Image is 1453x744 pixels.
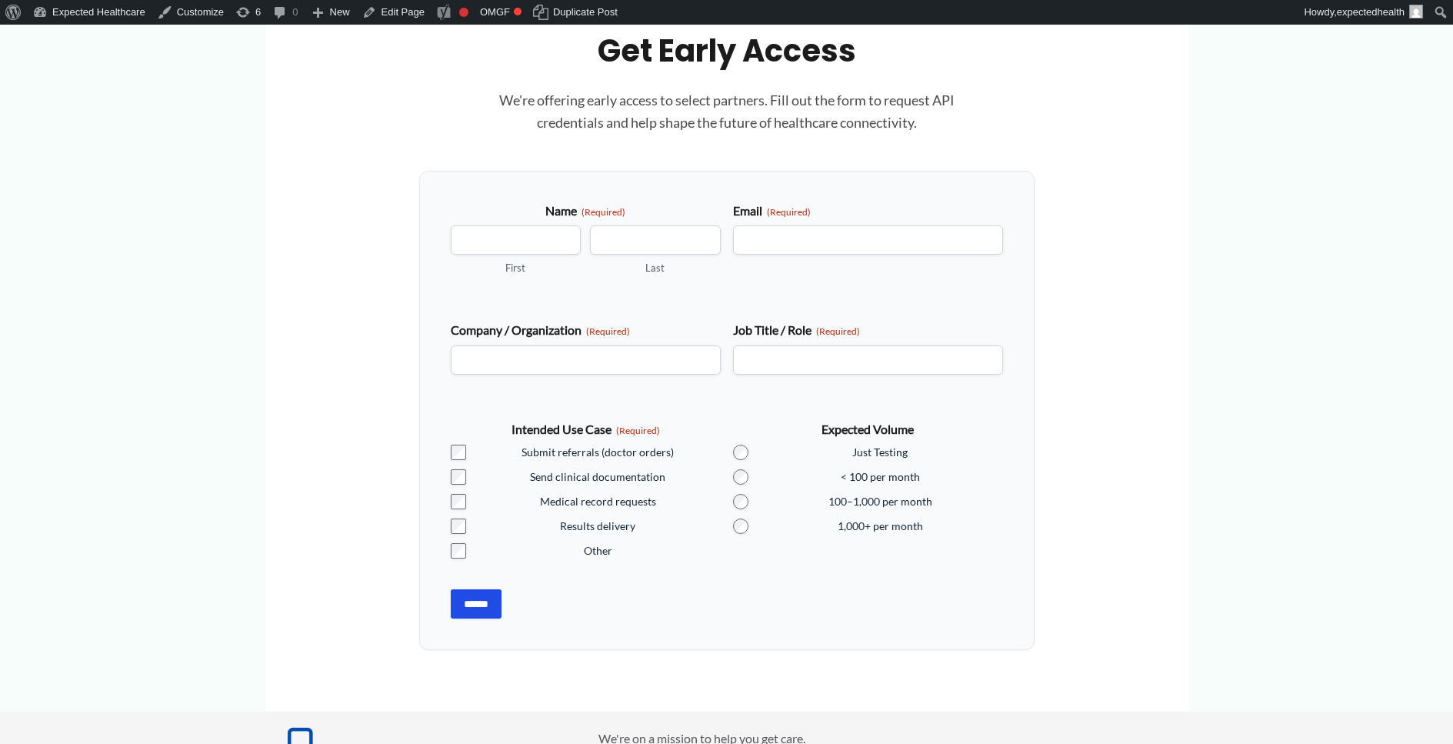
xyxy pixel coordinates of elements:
[733,322,1003,339] label: Job Title / Role
[475,494,721,509] label: Medical record requests
[758,519,1003,534] label: 1,000+ per month
[475,519,721,534] label: Results delivery
[512,421,660,439] legend: Intended Use Case
[451,322,721,339] label: Company / Organization
[496,89,958,134] p: We're offering early access to select partners. Fill out the form to request API credentials and ...
[545,202,625,220] legend: Name
[419,31,1035,71] h2: Get Early Access
[590,261,721,275] label: Last
[586,325,630,337] span: (Required)
[816,325,860,337] span: (Required)
[1337,6,1405,18] span: expectedhealth
[475,543,721,559] label: Other
[758,445,1003,460] label: Just Testing
[582,206,625,218] span: (Required)
[475,445,721,460] label: Submit referrals (doctor orders)
[475,469,721,485] label: Send clinical documentation
[821,421,914,439] legend: Expected Volume
[758,469,1003,485] label: < 100 per month
[451,261,582,275] label: First
[733,202,1003,220] label: Email
[616,425,660,436] span: (Required)
[758,494,1003,509] label: 100–1,000 per month
[459,8,468,17] div: Focus keyphrase not set
[767,206,811,218] span: (Required)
